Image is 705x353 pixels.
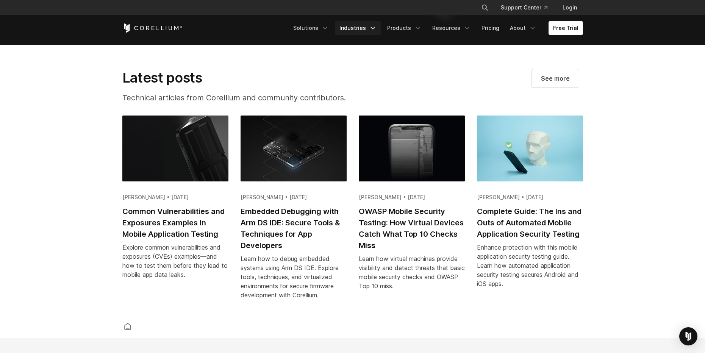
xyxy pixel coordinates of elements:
[241,206,347,251] h2: Embedded Debugging with Arm DS IDE: Secure Tools & Techniques for App Developers
[472,1,583,14] div: Navigation Menu
[359,116,465,300] a: OWASP Mobile Security Testing: How Virtual Devices Catch What Top 10 Checks Miss [PERSON_NAME] • ...
[241,116,347,309] a: Embedded Debugging with Arm DS IDE: Secure Tools & Techniques for App Developers [PERSON_NAME] • ...
[122,69,381,86] h2: Latest posts
[122,92,381,103] p: Technical articles from Corellium and community contributors.
[359,116,465,181] img: OWASP Mobile Security Testing: How Virtual Devices Catch What Top 10 Checks Miss
[359,194,465,201] div: [PERSON_NAME] • [DATE]
[505,21,541,35] a: About
[477,243,583,288] div: Enhance protection with this mobile application security testing guide. Learn how automated appli...
[241,254,347,300] div: Learn how to debug embedded systems using Arm DS IDE. Explore tools, techniques, and virtualized ...
[121,321,134,332] a: Corellium home
[122,116,228,288] a: Common Vulnerabilities and Exposures Examples in Mobile Application Testing [PERSON_NAME] • [DATE...
[532,69,579,87] a: Visit our blog
[383,21,426,35] a: Products
[122,206,228,240] h2: Common Vulnerabilities and Exposures Examples in Mobile Application Testing
[477,194,583,201] div: [PERSON_NAME] • [DATE]
[477,116,583,297] a: Complete Guide: The Ins and Outs of Automated Mobile Application Security Testing [PERSON_NAME] •...
[289,21,333,35] a: Solutions
[477,116,583,181] img: Complete Guide: The Ins and Outs of Automated Mobile Application Security Testing
[478,1,492,14] button: Search
[495,1,553,14] a: Support Center
[335,21,381,35] a: Industries
[477,206,583,240] h2: Complete Guide: The Ins and Outs of Automated Mobile Application Security Testing
[541,74,570,83] span: See more
[241,116,347,181] img: Embedded Debugging with Arm DS IDE: Secure Tools & Techniques for App Developers
[122,23,183,33] a: Corellium Home
[477,21,504,35] a: Pricing
[428,21,475,35] a: Resources
[241,194,347,201] div: [PERSON_NAME] • [DATE]
[359,254,465,291] div: Learn how virtual machines provide visibility and detect threats that basic mobile security check...
[122,194,228,201] div: [PERSON_NAME] • [DATE]
[122,243,228,279] div: Explore common vulnerabilities and exposures (CVEs) examples—and how to test them before they lea...
[289,21,583,35] div: Navigation Menu
[556,1,583,14] a: Login
[122,116,228,181] img: Common Vulnerabilities and Exposures Examples in Mobile Application Testing
[359,206,465,251] h2: OWASP Mobile Security Testing: How Virtual Devices Catch What Top 10 Checks Miss
[679,327,697,345] div: Open Intercom Messenger
[549,21,583,35] a: Free Trial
